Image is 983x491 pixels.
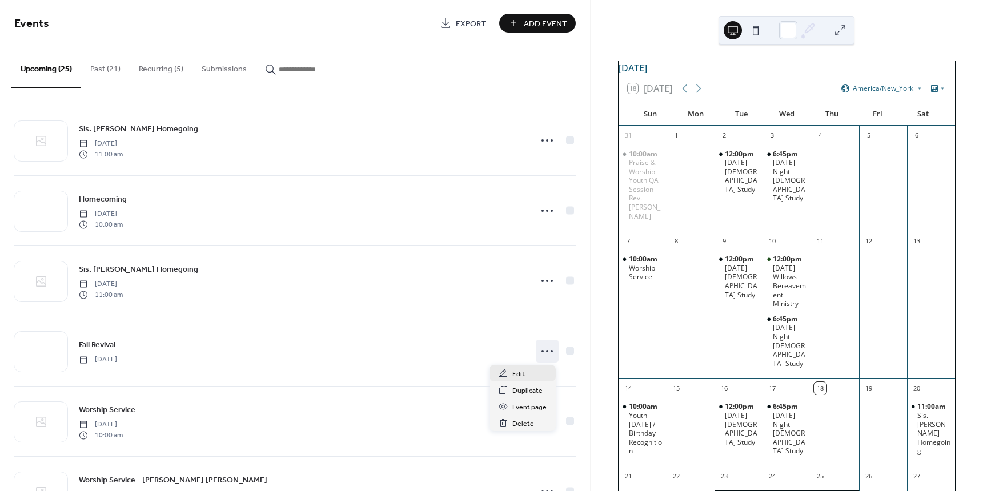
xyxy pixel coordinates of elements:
div: [DATE] Night [DEMOGRAPHIC_DATA] Study [773,158,806,203]
span: 10:00 am [79,219,123,230]
div: Wednesday Willows Bereavement Ministry [763,255,811,308]
span: Fall Revival [79,339,115,351]
div: 8 [670,235,683,247]
div: 13 [910,235,923,247]
div: 12 [862,235,875,247]
div: Wednesday Night Bible Study [763,402,811,456]
div: Sis. [PERSON_NAME] Homegoing [917,411,950,456]
span: America/New_York [853,85,913,92]
span: [DATE] [79,355,117,365]
span: Duplicate [512,385,543,397]
div: Sat [900,103,946,126]
span: 10:00 am [79,430,123,440]
div: Worship Service [619,255,667,281]
span: Add Event [524,18,567,30]
div: Wed [764,103,809,126]
span: Event page [512,401,547,413]
span: 10:00am [629,150,659,159]
div: 9 [718,235,731,247]
span: 11:00 am [79,149,123,159]
div: [DATE] Night [DEMOGRAPHIC_DATA] Study [773,323,806,368]
div: Tuesday Bible Study [715,255,763,299]
div: 27 [910,470,923,482]
a: Sis. [PERSON_NAME] Homegoing [79,263,198,276]
a: Worship Service [79,403,135,416]
div: Worship Service [629,264,662,281]
div: Fri [855,103,901,126]
div: 11 [814,235,826,247]
div: 16 [718,382,731,395]
span: [DATE] [79,139,123,149]
div: Tuesday Bible Study [715,150,763,194]
div: 2 [718,130,731,142]
div: [DATE] Willows Bereavement Ministry [773,264,806,308]
a: Homecoming [79,192,127,206]
span: Events [14,13,49,35]
div: 10 [766,235,779,247]
span: 11:00 am [79,289,123,300]
a: Fall Revival [79,338,115,351]
span: 10:00am [629,255,659,264]
div: 6 [910,130,923,142]
div: Youth [DATE] / Birthday Recognition [629,411,662,456]
div: Tuesday Bible Study [715,402,763,446]
div: 22 [670,470,683,482]
div: 23 [718,470,731,482]
span: [DATE] [79,209,123,219]
div: 20 [910,382,923,395]
a: Sis. [PERSON_NAME] Homegoing [79,122,198,135]
div: Sun [628,103,673,126]
div: 31 [622,130,635,142]
span: Export [456,18,486,30]
span: Worship Service [79,404,135,416]
div: [DATE] Night [DEMOGRAPHIC_DATA] Study [773,411,806,456]
span: 12:00pm [725,150,756,159]
div: 1 [670,130,683,142]
a: Worship Service - [PERSON_NAME] [PERSON_NAME] [79,473,267,486]
div: [DATE] [DEMOGRAPHIC_DATA] Study [725,411,758,446]
div: 4 [814,130,826,142]
div: 18 [814,382,826,395]
span: [DATE] [79,279,123,289]
div: 25 [814,470,826,482]
a: Export [431,14,495,33]
div: Praise & Worship - Youth QA Session - Rev. [PERSON_NAME] [629,158,662,220]
span: 12:00pm [773,255,804,264]
div: 15 [670,382,683,395]
div: [DATE] [DEMOGRAPHIC_DATA] Study [725,264,758,299]
div: 5 [862,130,875,142]
div: 26 [862,470,875,482]
span: [DATE] [79,420,123,430]
div: Mon [673,103,719,126]
span: Sis. [PERSON_NAME] Homegoing [79,264,198,276]
span: 6:45pm [773,150,800,159]
div: 17 [766,382,779,395]
span: Delete [512,418,534,430]
button: Recurring (5) [130,46,192,87]
div: 19 [862,382,875,395]
span: 12:00pm [725,255,756,264]
span: 6:45pm [773,402,800,411]
span: Edit [512,368,525,380]
div: 7 [622,235,635,247]
span: Worship Service - [PERSON_NAME] [PERSON_NAME] [79,474,267,486]
button: Past (21) [81,46,130,87]
span: 11:00am [917,402,948,411]
span: Homecoming [79,194,127,206]
div: Wednesday Night Bible Study [763,150,811,203]
div: Thu [809,103,855,126]
button: Upcoming (25) [11,46,81,88]
div: 24 [766,470,779,482]
div: Wednesday Night Bible Study [763,315,811,368]
button: Add Event [499,14,576,33]
span: 12:00pm [725,402,756,411]
span: Sis. [PERSON_NAME] Homegoing [79,123,198,135]
div: [DATE] [619,61,955,75]
span: 6:45pm [773,315,800,324]
button: Submissions [192,46,256,87]
div: Youth Sunday / Birthday Recognition [619,402,667,456]
span: 10:00am [629,402,659,411]
div: Tue [719,103,764,126]
div: Sis. Ann Chandler's Homegoing [907,402,955,456]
